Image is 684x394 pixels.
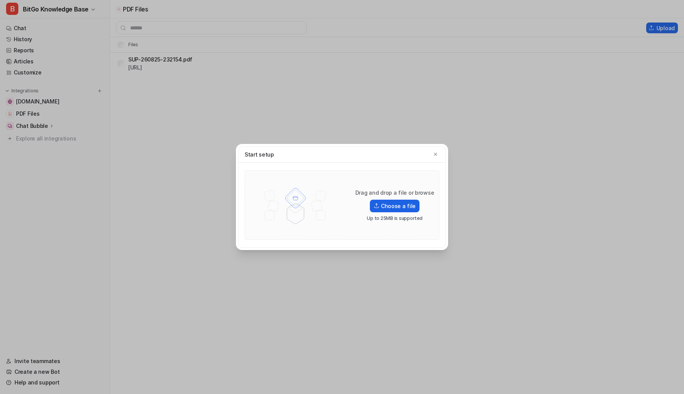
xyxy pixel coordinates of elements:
img: Upload icon [374,203,379,208]
p: Drag and drop a file or browse [355,189,434,197]
p: Up to 25MB is supported [367,215,422,221]
label: Choose a file [370,200,419,212]
img: File upload illustration [253,178,338,232]
p: Start setup [245,150,274,158]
